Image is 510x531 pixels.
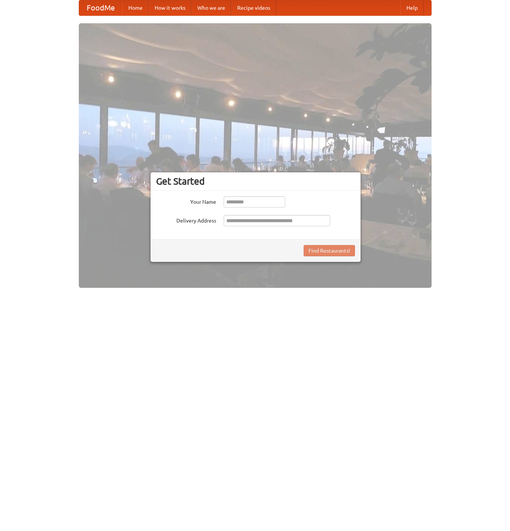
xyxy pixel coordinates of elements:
[122,0,149,15] a: Home
[191,0,231,15] a: Who we are
[156,196,216,206] label: Your Name
[304,245,355,256] button: Find Restaurants!
[231,0,276,15] a: Recipe videos
[149,0,191,15] a: How it works
[79,0,122,15] a: FoodMe
[156,176,355,187] h3: Get Started
[156,215,216,224] label: Delivery Address
[400,0,424,15] a: Help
